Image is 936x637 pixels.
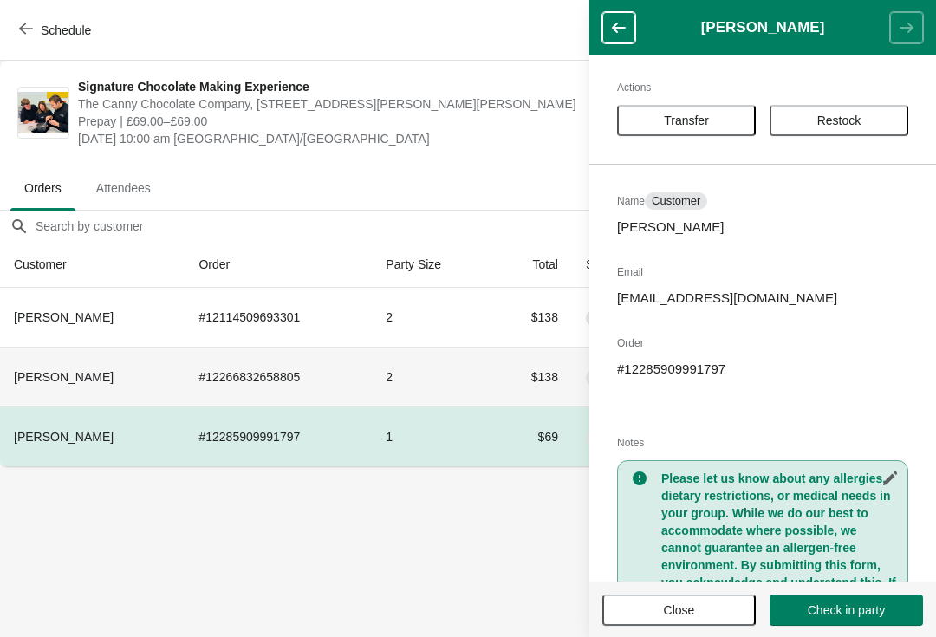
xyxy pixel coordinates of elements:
h2: Email [617,263,908,281]
span: Customer [652,194,700,208]
input: Search by customer [35,211,936,242]
button: Close [602,595,756,626]
span: The Canny Chocolate Company, [STREET_ADDRESS][PERSON_NAME][PERSON_NAME] [78,95,616,113]
button: Check in party [770,595,923,626]
button: Restock [770,105,908,136]
button: Transfer [617,105,756,136]
span: Close [664,603,695,617]
td: # 12266832658805 [185,347,372,406]
span: Orders [10,172,75,204]
span: Attendees [82,172,165,204]
th: Party Size [372,242,492,288]
th: Order [185,242,372,288]
td: # 12114509693301 [185,288,372,347]
h1: [PERSON_NAME] [635,19,890,36]
h2: Order [617,335,908,352]
h2: Name [617,192,908,210]
span: Prepay | £69.00–£69.00 [78,113,616,130]
td: $138 [492,347,572,406]
span: [DATE] 10:00 am [GEOGRAPHIC_DATA]/[GEOGRAPHIC_DATA] [78,130,616,147]
button: Schedule [9,15,105,46]
span: Restock [817,114,861,127]
img: Signature Chocolate Making Experience [18,92,68,133]
th: Status [572,242,678,288]
td: 1 [372,406,492,466]
th: Total [492,242,572,288]
h2: Actions [617,79,908,96]
p: # 12285909991797 [617,361,908,378]
p: [EMAIL_ADDRESS][DOMAIN_NAME] [617,289,908,307]
span: Check in party [808,603,885,617]
td: $69 [492,406,572,466]
td: $138 [492,288,572,347]
span: [PERSON_NAME] [14,370,114,384]
p: [PERSON_NAME] [617,218,908,236]
span: Signature Chocolate Making Experience [78,78,616,95]
span: [PERSON_NAME] [14,310,114,324]
td: # 12285909991797 [185,406,372,466]
span: [PERSON_NAME] [14,430,114,444]
td: 2 [372,347,492,406]
span: Transfer [664,114,709,127]
span: Schedule [41,23,91,37]
h2: Notes [617,434,908,452]
td: 2 [372,288,492,347]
